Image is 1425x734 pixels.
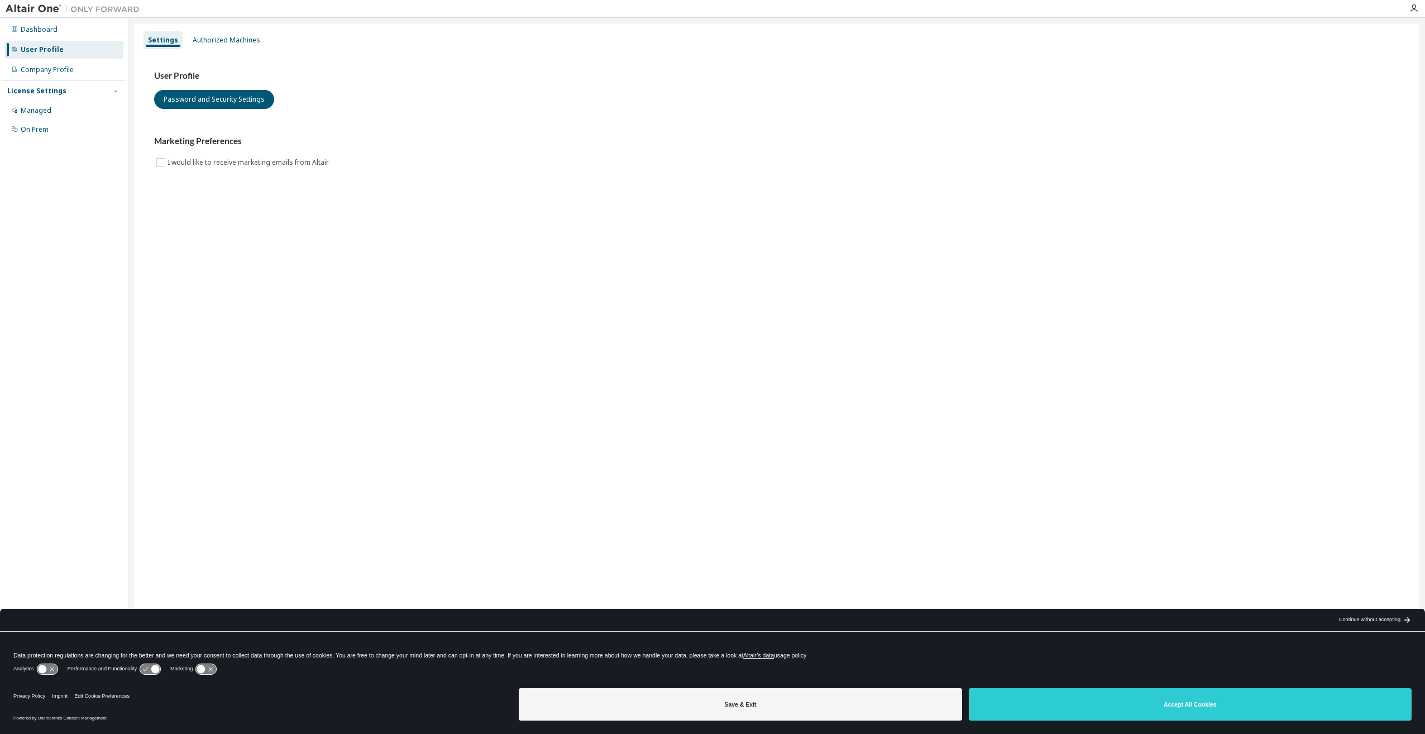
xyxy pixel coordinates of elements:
h3: Marketing Preferences [154,136,1399,147]
img: Altair One [6,3,145,15]
div: On Prem [21,125,49,134]
button: Password and Security Settings [154,90,274,109]
div: Authorized Machines [193,36,260,45]
h3: User Profile [154,70,1399,82]
div: Company Profile [21,65,74,74]
label: I would like to receive marketing emails from Altair [168,156,331,169]
div: Settings [148,36,178,45]
div: User Profile [21,45,64,54]
div: Managed [21,106,51,115]
div: License Settings [7,87,66,96]
div: Dashboard [21,25,58,34]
